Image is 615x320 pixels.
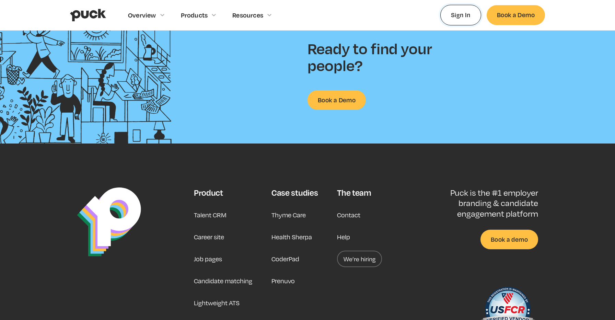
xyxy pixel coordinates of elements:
[480,230,538,249] a: Book a demo
[337,251,382,267] a: We’re hiring
[194,207,227,223] a: Talent CRM
[487,5,545,25] a: Book a Demo
[232,11,263,19] div: Resources
[307,90,366,110] a: Book a Demo
[194,187,223,198] div: Product
[271,207,306,223] a: Thyme Care
[128,11,156,19] div: Overview
[271,251,299,267] a: CoderPad
[428,187,538,219] p: Puck is the #1 employer branding & candidate engagement platform
[181,11,208,19] div: Products
[194,273,252,289] a: Candidate matching
[77,187,141,256] img: Puck Logo
[194,295,240,311] a: Lightweight ATS
[194,251,222,267] a: Job pages
[337,187,371,198] div: The team
[440,5,481,25] a: Sign In
[337,229,350,245] a: Help
[271,273,295,289] a: Prenuvo
[271,187,318,198] div: Case studies
[271,229,312,245] a: Health Sherpa
[337,207,360,223] a: Contact
[194,229,224,245] a: Career site
[307,40,445,74] h2: Ready to find your people?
